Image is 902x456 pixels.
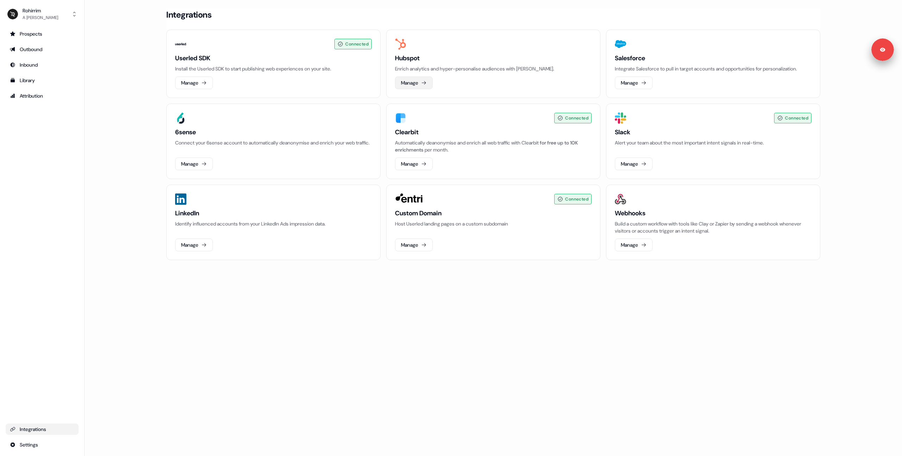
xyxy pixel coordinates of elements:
[6,44,79,55] a: Go to outbound experience
[10,441,74,448] div: Settings
[615,139,811,146] p: Alert your team about the most important intent signals in real-time.
[10,61,74,68] div: Inbound
[6,6,79,23] button: RohirrimA [PERSON_NAME]
[395,158,433,170] button: Manage
[785,115,808,122] span: Connected
[395,239,433,251] button: Manage
[6,439,79,450] a: Go to integrations
[175,128,372,136] h3: 6sense
[10,426,74,433] div: Integrations
[175,239,213,251] button: Manage
[6,424,79,435] a: Go to integrations
[395,65,592,72] p: Enrich analytics and hyper-personalise audiences with [PERSON_NAME].
[10,30,74,37] div: Prospects
[175,158,213,170] button: Manage
[166,10,211,20] h3: Integrations
[175,54,372,62] h3: Userled SDK
[175,65,372,72] p: Install the Userled SDK to start publishing web experiences on your site.
[395,54,592,62] h3: Hubspot
[615,158,653,170] button: Manage
[395,209,592,217] h3: Custom Domain
[10,77,74,84] div: Library
[615,128,811,136] h3: Slack
[175,209,372,217] h3: LinkedIn
[615,220,811,234] p: Build a custom workflow with tools like Clay or Zapier by sending a webhook whenever visitors or ...
[395,76,433,89] button: Manage
[615,76,653,89] button: Manage
[23,7,58,14] div: Rohirrim
[10,46,74,53] div: Outbound
[175,220,372,227] p: Identify influenced accounts from your LinkedIn Ads impression data.
[345,41,369,48] span: Connected
[615,54,811,62] h3: Salesforce
[175,139,372,146] p: Connect your 6sense account to automatically deanonymise and enrich your web traffic.
[395,139,592,153] div: Automatically deanonymise and enrich all web traffic with Clearbit per month.
[10,92,74,99] div: Attribution
[395,220,592,227] p: Host Userled landing pages on a custom subdomain
[615,239,653,251] button: Manage
[6,90,79,101] a: Go to attribution
[175,76,213,89] button: Manage
[615,209,811,217] h3: Webhooks
[23,14,58,21] div: A [PERSON_NAME]
[6,75,79,86] a: Go to templates
[6,28,79,39] a: Go to prospects
[6,59,79,70] a: Go to Inbound
[615,65,811,72] p: Integrate Salesforce to pull in target accounts and opportunities for personalization.
[565,196,588,203] span: Connected
[565,115,588,122] span: Connected
[395,128,592,136] h3: Clearbit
